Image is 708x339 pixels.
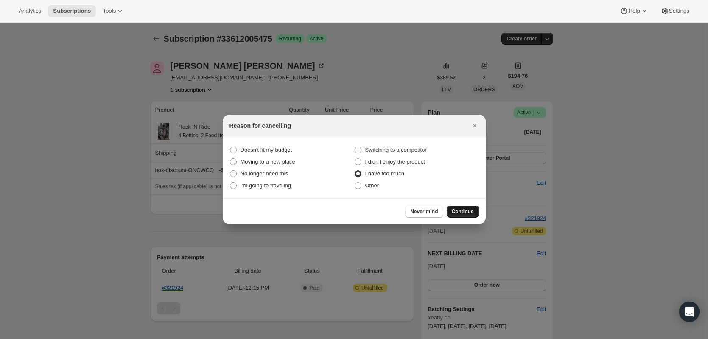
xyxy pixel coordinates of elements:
button: Help [615,5,653,17]
span: Switching to a competitor [365,147,427,153]
span: I'm going to traveling [241,182,291,189]
span: Tools [103,8,116,14]
span: Moving to a new place [241,158,295,165]
span: Help [628,8,640,14]
span: I didn't enjoy the product [365,158,425,165]
div: Open Intercom Messenger [679,302,700,322]
button: Continue [447,206,479,218]
span: Never mind [410,208,438,215]
span: No longer need this [241,170,288,177]
span: I have too much [365,170,405,177]
button: Settings [655,5,694,17]
span: Other [365,182,379,189]
span: Subscriptions [53,8,91,14]
span: Continue [452,208,474,215]
h2: Reason for cancelling [229,121,291,130]
span: Settings [669,8,689,14]
span: Doesn't fit my budget [241,147,292,153]
button: Tools [98,5,129,17]
span: Analytics [19,8,41,14]
button: Analytics [14,5,46,17]
button: Never mind [405,206,443,218]
button: Subscriptions [48,5,96,17]
button: Close [469,120,481,132]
